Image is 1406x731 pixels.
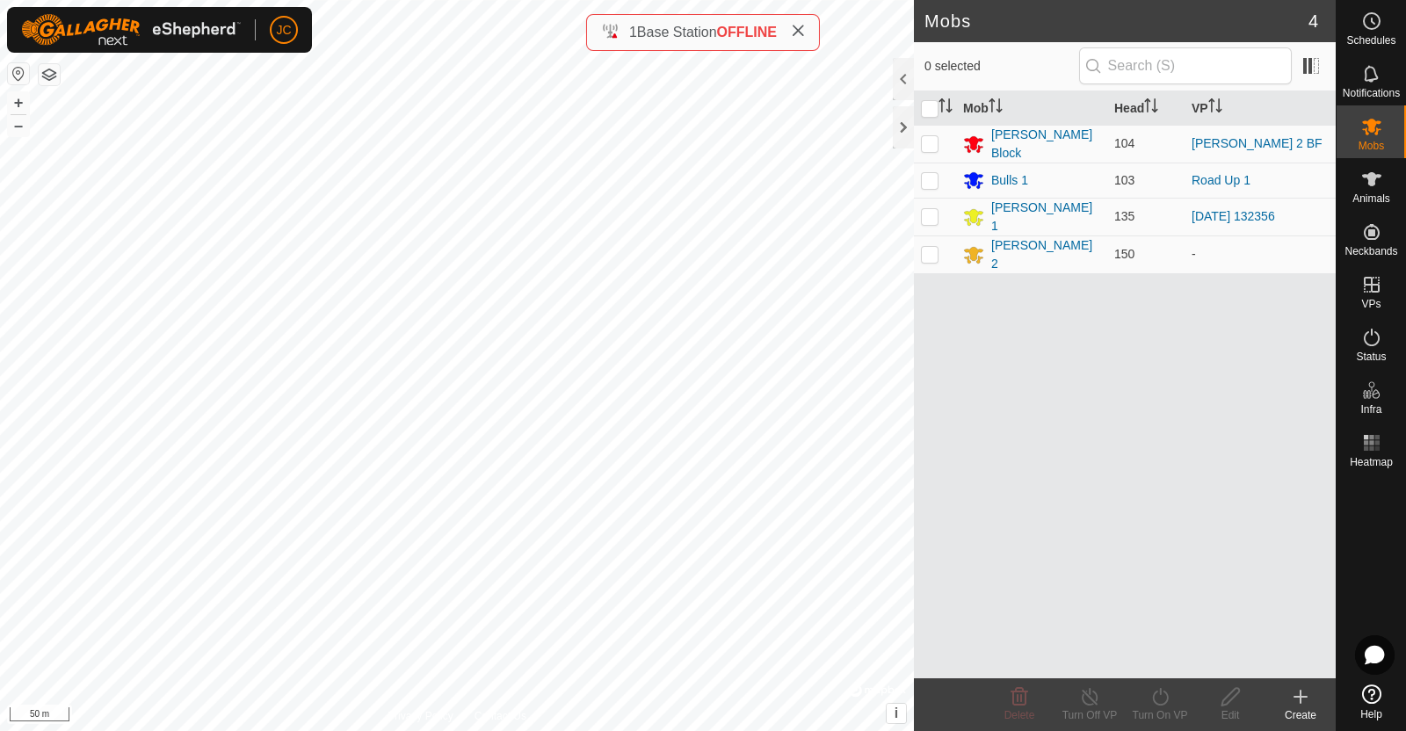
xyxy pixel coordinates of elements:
th: Head [1107,91,1185,126]
span: Mobs [1359,141,1384,151]
button: – [8,115,29,136]
button: Reset Map [8,63,29,84]
a: [DATE] 132356 [1192,209,1275,223]
span: Notifications [1343,88,1400,98]
h2: Mobs [924,11,1308,32]
p-sorticon: Activate to sort [989,101,1003,115]
td: - [1185,235,1336,273]
div: [PERSON_NAME] 1 [991,199,1100,235]
span: i [895,706,898,720]
a: Contact Us [475,708,526,724]
div: [PERSON_NAME] Block [991,126,1100,163]
button: Map Layers [39,64,60,85]
span: JC [276,21,291,40]
span: Status [1356,351,1386,362]
span: 150 [1114,247,1134,261]
p-sorticon: Activate to sort [939,101,953,115]
p-sorticon: Activate to sort [1144,101,1158,115]
a: Privacy Policy [388,708,453,724]
button: i [887,704,906,723]
span: 104 [1114,136,1134,150]
span: OFFLINE [717,25,777,40]
span: Infra [1360,404,1381,415]
a: Road Up 1 [1192,173,1250,187]
span: Delete [1004,709,1035,721]
span: Heatmap [1350,457,1393,467]
div: Bulls 1 [991,171,1028,190]
span: 1 [629,25,637,40]
a: Help [1337,677,1406,727]
img: Gallagher Logo [21,14,241,46]
th: Mob [956,91,1107,126]
span: 135 [1114,209,1134,223]
th: VP [1185,91,1336,126]
div: Create [1265,707,1336,723]
input: Search (S) [1079,47,1292,84]
span: Neckbands [1344,246,1397,257]
div: Turn Off VP [1054,707,1125,723]
span: 103 [1114,173,1134,187]
p-sorticon: Activate to sort [1208,101,1222,115]
span: 4 [1308,8,1318,34]
div: [PERSON_NAME] 2 [991,236,1100,273]
a: [PERSON_NAME] 2 BF [1192,136,1323,150]
span: Help [1360,709,1382,720]
span: Schedules [1346,35,1395,46]
div: Edit [1195,707,1265,723]
span: Animals [1352,193,1390,204]
span: VPs [1361,299,1381,309]
button: + [8,92,29,113]
span: 0 selected [924,57,1079,76]
div: Turn On VP [1125,707,1195,723]
span: Base Station [637,25,717,40]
